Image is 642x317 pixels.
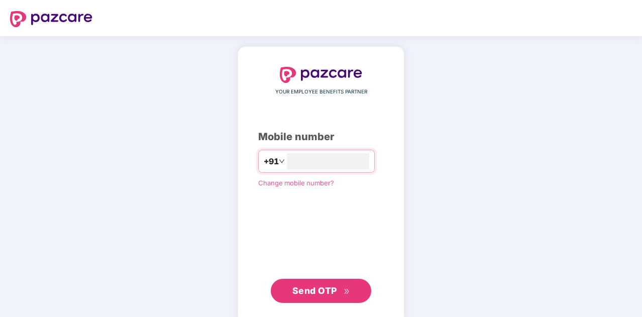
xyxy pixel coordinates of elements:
a: Change mobile number? [258,179,334,187]
img: logo [280,67,362,83]
div: Mobile number [258,129,384,145]
img: logo [10,11,92,27]
span: down [279,158,285,164]
button: Send OTPdouble-right [271,279,371,303]
span: YOUR EMPLOYEE BENEFITS PARTNER [275,88,367,96]
span: double-right [344,288,350,295]
span: Send OTP [292,285,337,296]
span: +91 [264,155,279,168]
